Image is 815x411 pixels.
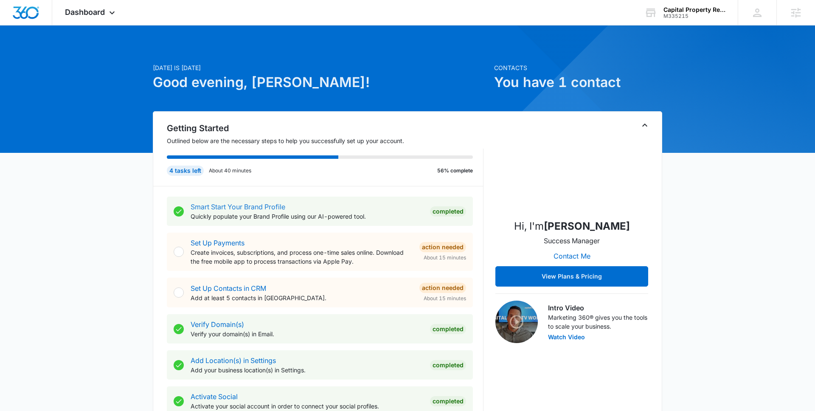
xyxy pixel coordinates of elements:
span: About 15 minutes [424,254,466,262]
a: Verify Domain(s) [191,320,244,329]
a: Set Up Payments [191,239,244,247]
h2: Getting Started [167,122,483,135]
a: Smart Start Your Brand Profile [191,203,285,211]
p: Outlined below are the necessary steps to help you successfully set up your account. [167,136,483,145]
h3: Intro Video [548,303,648,313]
h1: Good evening, [PERSON_NAME]! [153,72,489,93]
div: Action Needed [419,283,466,293]
button: Toggle Collapse [640,120,650,130]
p: Quickly populate your Brand Profile using our AI-powered tool. [191,212,423,221]
p: 56% complete [437,167,473,175]
div: account name [663,6,725,13]
h1: You have 1 contact [494,72,662,93]
p: Add your business location(s) in Settings. [191,366,423,374]
p: Success Manager [544,236,600,246]
div: 4 tasks left [167,166,204,176]
button: View Plans & Pricing [495,266,648,287]
img: Sam Coduto [529,127,614,212]
p: Contacts [494,63,662,72]
p: Hi, I'm [514,219,630,234]
button: Contact Me [545,246,599,266]
strong: [PERSON_NAME] [544,220,630,232]
div: Action Needed [419,242,466,252]
span: About 15 minutes [424,295,466,302]
p: Activate your social account in order to connect your social profiles. [191,402,423,411]
p: [DATE] is [DATE] [153,63,489,72]
p: About 40 minutes [209,167,251,175]
div: account id [663,13,725,19]
p: Add at least 5 contacts in [GEOGRAPHIC_DATA]. [191,293,413,302]
p: Verify your domain(s) in Email. [191,329,423,338]
a: Activate Social [191,392,238,401]
img: Intro Video [495,301,538,343]
button: Watch Video [548,334,585,340]
a: Add Location(s) in Settings [191,356,276,365]
span: Dashboard [65,8,105,17]
p: Create invoices, subscriptions, and process one-time sales online. Download the free mobile app t... [191,248,413,266]
div: Completed [430,360,466,370]
a: Set Up Contacts in CRM [191,284,266,293]
div: Completed [430,206,466,217]
div: Completed [430,324,466,334]
div: Completed [430,396,466,406]
p: Marketing 360® gives you the tools to scale your business. [548,313,648,331]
